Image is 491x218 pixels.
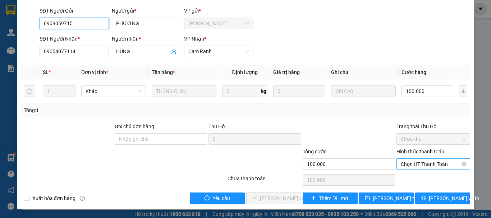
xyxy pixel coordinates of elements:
button: plusThêm ĐH mới [303,193,358,204]
label: Hình thức thanh toán [396,149,444,154]
span: Định lượng [232,69,257,75]
input: Ghi Chú [331,85,396,97]
span: close-circle [462,162,466,166]
span: plus [311,195,316,201]
div: Người nhận [112,35,181,43]
button: exclamation-circleYêu cầu [190,193,245,204]
div: Chưa thanh toán [227,175,302,187]
span: Thêm ĐH mới [319,194,349,202]
span: kg [260,85,267,97]
span: user-add [171,48,177,54]
button: check[PERSON_NAME] và Giao hàng [246,193,301,204]
span: Cam Ranh [188,46,249,57]
div: Người gửi [112,7,181,15]
span: Tổng cước [303,149,326,154]
div: SĐT Người Nhận [40,35,109,43]
span: Chưa thu [401,134,466,144]
button: plus [459,85,467,97]
span: [PERSON_NAME] và In [429,194,479,202]
input: 0 [273,85,325,97]
span: Cước hàng [401,69,426,75]
span: Xuất hóa đơn hàng [29,194,78,202]
button: delete [24,85,35,97]
div: Tổng: 1 [24,106,190,114]
span: [PERSON_NAME] thay đổi [373,194,430,202]
label: Ghi chú đơn hàng [115,124,154,129]
span: info-circle [80,196,85,201]
span: Thu Hộ [208,124,225,129]
span: Chọn HT Thanh Toán [401,159,466,170]
button: printer[PERSON_NAME] và In [415,193,470,204]
div: SĐT Người Gửi [40,7,109,15]
div: VP gửi [184,7,253,15]
span: save [365,195,370,201]
th: Ghi chú [328,65,399,79]
span: VP Nhận [184,36,204,42]
span: Yêu cầu [212,194,230,202]
span: Khác [86,86,142,97]
span: exclamation-circle [205,195,210,201]
span: SL [43,69,49,75]
span: Đơn vị tính [81,69,108,75]
div: Trạng thái Thu Hộ [396,122,470,130]
span: Tên hàng [152,69,175,75]
input: Ghi chú đơn hàng [115,133,207,145]
span: printer [421,195,426,201]
span: Phạm Ngũ Lão [188,18,249,29]
input: VD: Bàn, Ghế [152,85,216,97]
button: save[PERSON_NAME] thay đổi [359,193,414,204]
span: Giá trị hàng [273,69,300,75]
